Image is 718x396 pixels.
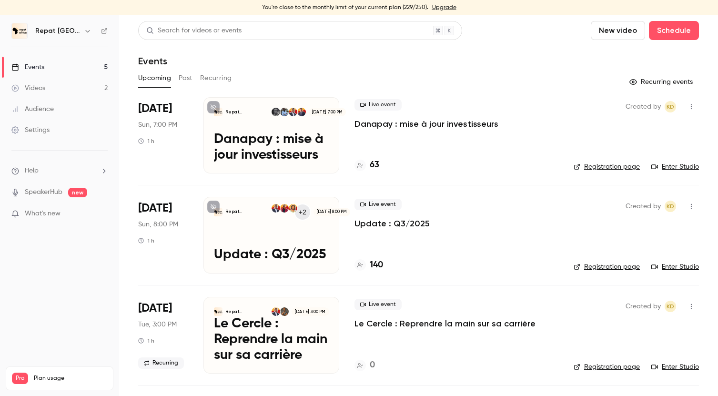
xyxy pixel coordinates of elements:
[214,247,329,263] p: Update : Q3/2025
[280,307,289,316] img: Hannah Dehauteur
[214,132,329,163] p: Danapay : mise à jour investisseurs
[354,159,379,172] a: 63
[591,21,645,40] button: New video
[649,21,699,40] button: Schedule
[651,262,699,272] a: Enter Studio
[214,307,222,316] img: Le Cercle : Reprendre la main sur sa carrière
[203,97,339,173] a: Danapay : mise à jour investisseursRepat [GEOGRAPHIC_DATA]Mounir TelkassKara DiabyDemba DembeleMo...
[12,373,28,384] span: Pro
[203,197,339,273] a: Update : Q3/2025Repat [GEOGRAPHIC_DATA]+2Aïssatou Konaté-TraoréFatoumata DiaKara Diaby[DATE] 8:00...
[179,71,192,86] button: Past
[25,187,62,197] a: SpeakerHub
[667,201,674,212] span: KD
[138,101,172,116] span: [DATE]
[35,26,80,36] h6: Repat [GEOGRAPHIC_DATA]
[138,297,188,374] div: Sep 30 Tue, 1:00 PM (Africa/Abidjan)
[138,320,177,329] span: Tue, 3:00 PM
[294,203,311,221] div: +2
[354,259,383,272] a: 140
[667,101,674,112] span: KD
[574,262,640,272] a: Registration page
[313,208,350,216] span: [DATE] 8:00 PM
[280,108,289,116] img: Demba Dembele
[574,362,640,372] a: Registration page
[138,137,154,145] div: 1 h
[11,62,44,72] div: Events
[354,299,402,310] span: Live event
[138,120,177,130] span: Sun, 7:00 PM
[11,166,108,176] li: help-dropdown-opener
[225,209,271,214] p: Repat [GEOGRAPHIC_DATA]
[146,26,242,36] div: Search for videos or events
[138,357,184,369] span: Recurring
[214,316,329,363] p: Le Cercle : Reprendre la main sur sa carrière
[354,359,375,372] a: 0
[138,220,178,229] span: Sun, 8:00 PM
[625,74,699,90] button: Recurring events
[138,55,167,67] h1: Events
[225,109,271,115] p: Repat [GEOGRAPHIC_DATA]
[354,199,402,210] span: Live event
[200,71,232,86] button: Recurring
[626,301,661,312] span: Created by
[11,104,54,114] div: Audience
[370,259,383,272] h4: 140
[138,201,172,216] span: [DATE]
[25,166,39,176] span: Help
[138,197,188,273] div: Sep 28 Sun, 8:00 PM (Europe/Brussels)
[289,204,297,213] img: Aïssatou Konaté-Traoré
[272,307,280,316] img: Kara Diaby
[626,101,661,112] span: Created by
[12,23,27,39] img: Repat Africa
[667,301,674,312] span: KD
[370,359,375,372] h4: 0
[272,108,280,116] img: Moussa Dembele
[25,209,61,219] span: What's new
[370,159,379,172] h4: 63
[34,375,107,382] span: Plan usage
[68,188,87,197] span: new
[292,307,329,316] span: [DATE] 3:00 PM
[665,201,676,212] span: Kara Diaby
[651,162,699,172] a: Enter Studio
[309,108,346,116] span: [DATE] 7:00 PM
[289,108,297,116] img: Kara Diaby
[11,83,45,93] div: Videos
[272,204,280,213] img: Kara Diaby
[138,237,154,244] div: 1 h
[354,218,430,229] a: Update : Q3/2025
[11,125,50,135] div: Settings
[626,201,661,212] span: Created by
[203,297,339,374] a: Le Cercle : Reprendre la main sur sa carrièreRepat [GEOGRAPHIC_DATA]Hannah DehauteurKara Diaby[DA...
[574,162,640,172] a: Registration page
[665,101,676,112] span: Kara Diaby
[297,108,306,116] img: Mounir Telkass
[138,337,154,345] div: 1 h
[665,301,676,312] span: Kara Diaby
[138,71,171,86] button: Upcoming
[354,318,536,329] a: Le Cercle : Reprendre la main sur sa carrière
[280,204,289,213] img: Fatoumata Dia
[432,4,456,11] a: Upgrade
[138,301,172,316] span: [DATE]
[354,118,498,130] a: Danapay : mise à jour investisseurs
[651,362,699,372] a: Enter Studio
[225,309,271,315] p: Repat [GEOGRAPHIC_DATA]
[138,97,188,173] div: Sep 28 Sun, 7:00 PM (Europe/Paris)
[354,99,402,111] span: Live event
